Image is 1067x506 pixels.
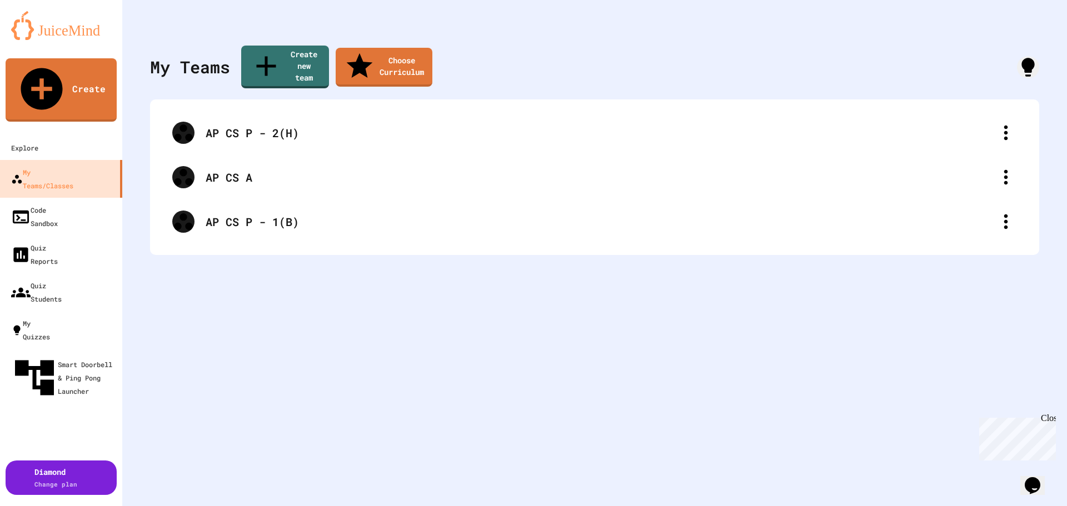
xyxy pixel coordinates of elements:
[150,54,230,79] div: My Teams
[34,480,77,488] span: Change plan
[241,46,329,88] a: Create new team
[206,169,995,186] div: AP CS A
[11,279,62,305] div: Quiz Students
[1020,462,1056,495] iframe: chat widget
[11,11,111,40] img: logo-orange.svg
[975,413,1056,460] iframe: chat widget
[6,58,117,122] a: Create
[206,213,995,230] div: AP CS P - 1(B)
[1017,56,1039,78] div: How it works
[11,141,38,154] div: Explore
[11,241,58,268] div: Quiz Reports
[11,317,50,343] div: My Quizzes
[4,4,77,71] div: Chat with us now!Close
[11,166,73,192] div: My Teams/Classes
[206,124,995,141] div: AP CS P - 2(H)
[34,466,77,489] div: Diamond
[336,48,432,87] a: Choose Curriculum
[11,354,118,401] div: Smart Doorbell & Ping Pong Launcher
[11,203,58,230] div: Code Sandbox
